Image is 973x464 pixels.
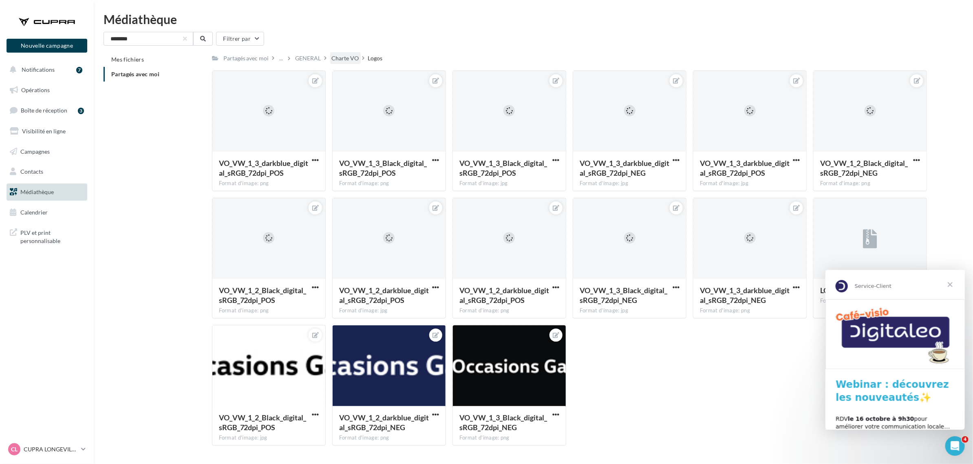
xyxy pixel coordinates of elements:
div: Format d'image: jpg [580,307,680,314]
span: VO_VW_1_3_Black_digital_sRGB_72dpi_NEG [459,413,547,432]
div: Format d'image: jpg [339,307,439,314]
div: Format d'image: png [219,307,319,314]
span: Opérations [21,86,50,93]
span: VO_VW_1_2_Black_digital_sRGB_72dpi_POS [219,286,307,305]
div: 7 [76,67,82,73]
a: Médiathèque [5,183,89,201]
div: Format d'image: png [700,307,800,314]
div: 3 [78,108,84,114]
div: ... [278,53,285,64]
div: Charte VO [332,54,359,62]
span: Médiathèque [20,188,54,195]
span: Calendrier [20,209,48,216]
div: Format d'image: jpg [219,434,319,442]
span: VO_VW_1_3_darkblue_digital_sRGB_72dpi_POS [700,159,790,177]
a: Opérations [5,82,89,99]
a: Contacts [5,163,89,180]
a: Visibilité en ligne [5,123,89,140]
span: VO_VW_1_3_Black_digital_sRGB_72dpi_NEG [580,286,667,305]
span: LOGO VW OG [820,286,867,295]
div: Partagés avec moi [223,54,269,62]
span: VO_VW_1_2_Black_digital_sRGB_72dpi_POS [219,413,307,432]
button: Filtrer par [216,32,264,46]
button: Nouvelle campagne [7,39,87,53]
iframe: Intercom live chat [945,436,965,456]
span: Notifications [22,66,55,73]
span: PLV et print personnalisable [20,227,84,245]
span: Mes fichiers [111,56,144,63]
span: VO_VW_1_2_darkblue_digital_sRGB_72dpi_NEG [339,413,429,432]
a: CL CUPRA LONGEVILLE LES [GEOGRAPHIC_DATA] [7,442,87,457]
a: Campagnes [5,143,89,160]
a: Boîte de réception3 [5,102,89,119]
div: Format d'image: jpg [580,180,680,187]
span: VO_VW_1_2_darkblue_digital_sRGB_72dpi_POS [339,286,429,305]
div: Format d'image: png [219,180,319,187]
span: CL [11,445,18,453]
a: PLV et print personnalisable [5,224,89,248]
div: GENERAL [296,54,321,62]
div: Logos [368,54,383,62]
div: Format de l'archive: zip [820,297,920,305]
p: CUPRA LONGEVILLE LES [GEOGRAPHIC_DATA] [24,445,78,453]
span: Boîte de réception [21,107,67,114]
b: le 16 octobre à 9h30 [22,146,89,152]
div: Format d'image: jpg [700,180,800,187]
div: Format d'image: jpg [459,180,559,187]
div: Format d'image: png [339,180,439,187]
a: Calendrier [5,204,89,221]
span: VO_VW_1_2_Black_digital_sRGB_72dpi_NEG [820,159,908,177]
span: Contacts [20,168,43,175]
span: VO_VW_1_3_Black_digital_sRGB_72dpi_POS [339,159,427,177]
div: RDV pour améliorer votre communication locale… et attirer plus de clients ! [10,145,129,169]
span: Partagés avec moi [111,71,159,77]
span: VO_VW_1_3_darkblue_digital_sRGB_72dpi_NEG [580,159,669,177]
span: VO_VW_1_3_darkblue_digital_sRGB_72dpi_POS [219,159,309,177]
span: 4 [962,436,969,443]
span: Visibilité en ligne [22,128,66,135]
iframe: Intercom live chat message [825,270,965,430]
span: VO_VW_1_3_Black_digital_sRGB_72dpi_POS [459,159,547,177]
div: Format d'image: png [459,434,559,442]
div: Médiathèque [104,13,963,25]
span: VO_VW_1_2_darkblue_digital_sRGB_72dpi_POS [459,286,549,305]
span: Campagnes [20,148,50,155]
div: Format d'image: png [459,307,559,314]
span: VO_VW_1_3_darkblue_digital_sRGB_72dpi_NEG [700,286,790,305]
div: Format d'image: png [820,180,920,187]
button: Notifications 7 [5,61,86,78]
div: Format d'image: png [339,434,439,442]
